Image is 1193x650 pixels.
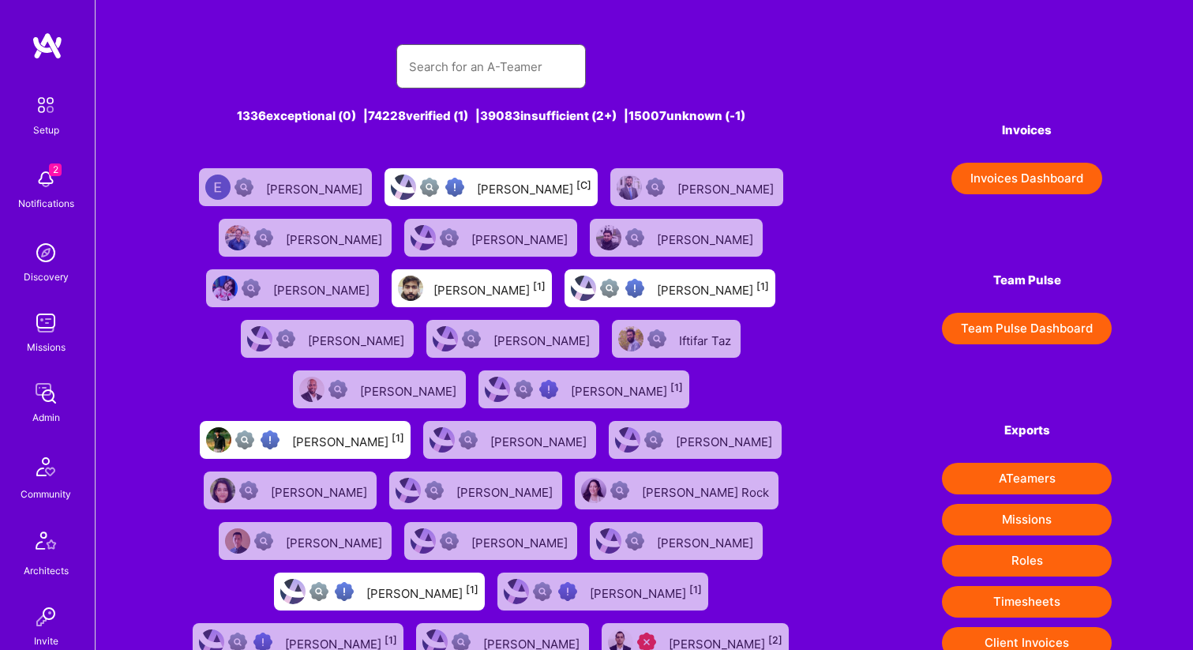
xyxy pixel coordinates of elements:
div: [PERSON_NAME] [308,329,407,349]
sup: [1] [670,381,683,393]
sup: [1] [385,634,397,646]
button: Timesheets [942,586,1112,618]
a: User AvatarNot Scrubbed[PERSON_NAME] [398,212,583,263]
img: High Potential User [445,178,464,197]
img: High Potential User [335,582,354,601]
img: High Potential User [625,279,644,298]
a: User Avatar[PERSON_NAME][1] [385,263,558,314]
div: [PERSON_NAME] [456,480,556,501]
img: Not Scrubbed [234,178,253,197]
img: discovery [30,237,62,269]
sup: [2] [768,634,782,646]
div: [PERSON_NAME] [286,227,385,248]
img: Not fully vetted [420,178,439,197]
div: [PERSON_NAME] [490,430,590,450]
sup: [1] [689,584,702,596]
img: User Avatar [206,427,231,453]
div: Architects [24,562,69,579]
img: Not Scrubbed [328,380,347,399]
sup: [1] [392,432,404,444]
h4: Team Pulse [942,273,1112,287]
div: [PERSON_NAME] [471,531,571,551]
a: User AvatarNot Scrubbed[PERSON_NAME] [583,516,769,566]
img: Not fully vetted [235,430,254,449]
div: [PERSON_NAME] [366,581,478,602]
div: [PERSON_NAME] [471,227,571,248]
div: [PERSON_NAME] [677,177,777,197]
img: Not fully vetted [310,582,328,601]
button: Roles [942,545,1112,577]
img: Not Scrubbed [242,279,261,298]
div: [PERSON_NAME] [273,278,373,299]
a: User AvatarNot fully vettedHigh Potential User[PERSON_NAME][1] [491,566,715,617]
img: User Avatar [205,175,231,200]
div: Notifications [18,195,74,212]
div: [PERSON_NAME] [590,581,702,602]
img: User Avatar [225,225,250,250]
button: Invoices Dashboard [951,163,1102,194]
img: User Avatar [212,276,238,301]
div: [PERSON_NAME] [292,430,404,450]
div: Missions [27,339,66,355]
div: [PERSON_NAME] [286,531,385,551]
img: User Avatar [411,528,436,554]
img: User Avatar [615,427,640,453]
img: User Avatar [411,225,436,250]
div: [PERSON_NAME] [433,278,546,299]
div: [PERSON_NAME] [271,480,370,501]
div: [PERSON_NAME] [657,278,769,299]
a: User AvatarNot Scrubbed[PERSON_NAME] [420,314,606,364]
img: Not Scrubbed [459,430,478,449]
img: Architects [27,524,65,562]
img: Not Scrubbed [440,532,459,550]
a: User AvatarNot Scrubbed[PERSON_NAME] [417,415,602,465]
img: User Avatar [391,175,416,200]
img: bell [30,163,62,195]
div: Admin [32,409,60,426]
a: User AvatarNot Scrubbed[PERSON_NAME] [287,364,472,415]
div: [PERSON_NAME] [477,177,591,197]
img: Not Scrubbed [462,329,481,348]
img: User Avatar [299,377,325,402]
img: Not Scrubbed [647,329,666,348]
a: Invoices Dashboard [942,163,1112,194]
img: Not Scrubbed [276,329,295,348]
a: User AvatarNot fully vettedHigh Potential User[PERSON_NAME][1] [472,364,696,415]
a: User AvatarNot Scrubbed[PERSON_NAME] [398,516,583,566]
a: User AvatarNot Scrubbed[PERSON_NAME] [602,415,788,465]
img: Not Scrubbed [625,228,644,247]
a: User AvatarNot Scrubbed[PERSON_NAME] Rock [568,465,785,516]
div: Invite [34,633,58,649]
input: Search for an A-Teamer [409,47,573,87]
img: User Avatar [430,427,455,453]
img: logo [32,32,63,60]
a: User AvatarNot fully vettedHigh Potential User[PERSON_NAME][C] [378,162,604,212]
img: admin teamwork [30,378,62,409]
h4: Invoices [942,123,1112,137]
a: User AvatarNot Scrubbed[PERSON_NAME] [604,162,790,212]
img: Community [27,448,65,486]
div: Community [21,486,71,502]
img: Not fully vetted [514,380,533,399]
img: Not Scrubbed [610,481,629,500]
button: Missions [942,504,1112,535]
img: User Avatar [210,478,235,503]
img: Not Scrubbed [440,228,459,247]
div: [PERSON_NAME] [266,177,366,197]
sup: [1] [756,280,769,292]
div: [PERSON_NAME] [657,531,756,551]
img: Not Scrubbed [644,430,663,449]
a: User AvatarNot Scrubbed[PERSON_NAME] [197,465,383,516]
img: User Avatar [433,326,458,351]
img: User Avatar [571,276,596,301]
a: User AvatarNot fully vettedHigh Potential User[PERSON_NAME][1] [268,566,491,617]
img: User Avatar [596,528,621,554]
img: High Potential User [539,380,558,399]
img: Not Scrubbed [254,532,273,550]
img: User Avatar [396,478,421,503]
a: User AvatarNot Scrubbed[PERSON_NAME] [583,212,769,263]
sup: [1] [533,280,546,292]
a: User AvatarNot fully vettedHigh Potential User[PERSON_NAME][1] [558,263,782,314]
div: Setup [33,122,59,138]
sup: [C] [576,179,591,191]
